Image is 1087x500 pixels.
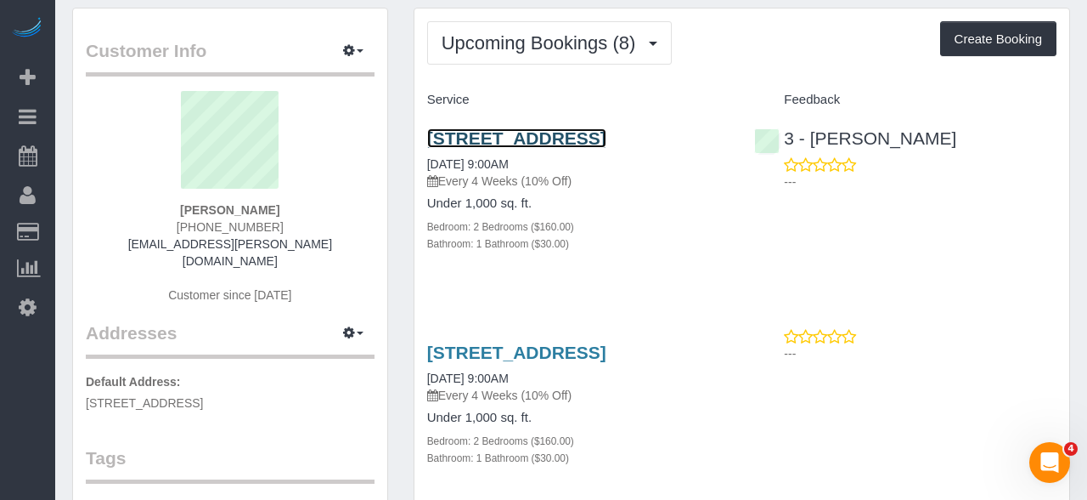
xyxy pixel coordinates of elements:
[427,21,673,65] button: Upcoming Bookings (8)
[427,387,729,404] p: Every 4 Weeks (10% Off)
[427,238,569,250] small: Bathroom: 1 Bathroom ($30.00)
[427,411,729,425] h4: Under 1,000 sq. ft.
[86,446,375,484] legend: Tags
[940,21,1056,57] button: Create Booking
[180,203,279,217] strong: [PERSON_NAME]
[427,157,509,171] a: [DATE] 9:00AM
[784,345,1056,362] p: ---
[10,17,44,41] img: Automaid Logo
[427,128,606,148] a: [STREET_ADDRESS]
[427,435,574,447] small: Bedroom: 2 Bedrooms ($160.00)
[86,396,203,410] span: [STREET_ADDRESS]
[442,32,645,54] span: Upcoming Bookings (8)
[86,373,181,390] label: Default Address:
[427,452,569,464] small: Bathroom: 1 Bathroom ($30.00)
[1029,442,1070,483] iframe: Intercom live chat
[427,173,729,190] p: Every 4 Weeks (10% Off)
[128,237,332,268] a: [EMAIL_ADDRESS][PERSON_NAME][DOMAIN_NAME]
[754,93,1056,107] h4: Feedback
[427,196,729,211] h4: Under 1,000 sq. ft.
[177,220,284,234] span: [PHONE_NUMBER]
[754,128,956,148] a: 3 - [PERSON_NAME]
[427,343,606,362] a: [STREET_ADDRESS]
[168,288,291,302] span: Customer since [DATE]
[86,38,375,77] legend: Customer Info
[427,221,574,233] small: Bedroom: 2 Bedrooms ($160.00)
[1064,442,1078,456] span: 4
[427,93,729,107] h4: Service
[427,372,509,385] a: [DATE] 9:00AM
[784,173,1056,190] p: ---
